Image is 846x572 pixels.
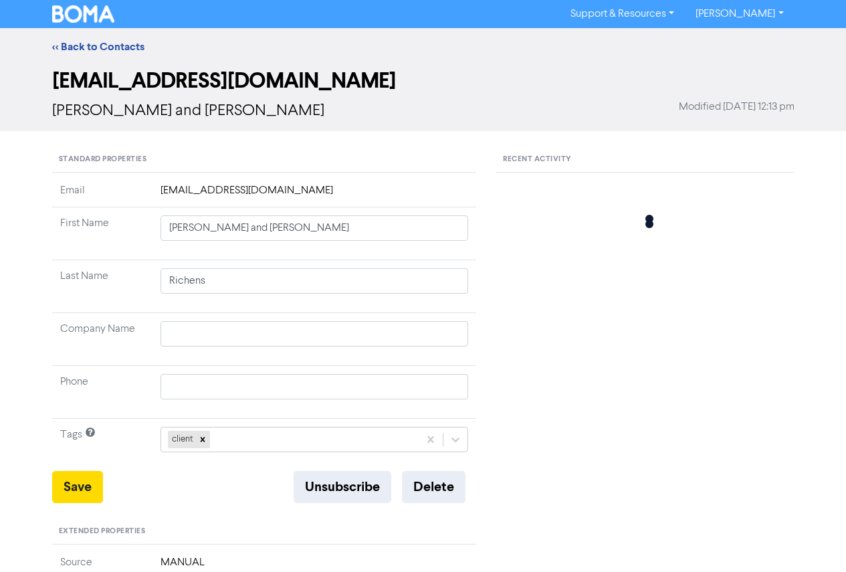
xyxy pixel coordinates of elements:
[294,471,391,503] button: Unsubscribe
[679,99,795,115] span: Modified [DATE] 12:13 pm
[560,3,685,25] a: Support & Resources
[52,471,103,503] button: Save
[52,313,152,366] td: Company Name
[685,3,794,25] a: [PERSON_NAME]
[168,431,195,448] div: client
[52,40,144,54] a: << Back to Contacts
[496,147,794,173] div: Recent Activity
[52,147,477,173] div: Standard Properties
[52,207,152,260] td: First Name
[52,5,115,23] img: BOMA Logo
[52,103,324,119] span: [PERSON_NAME] and [PERSON_NAME]
[52,260,152,313] td: Last Name
[52,183,152,207] td: Email
[152,183,477,207] td: [EMAIL_ADDRESS][DOMAIN_NAME]
[52,68,795,94] h2: [EMAIL_ADDRESS][DOMAIN_NAME]
[779,508,846,572] iframe: Chat Widget
[402,471,465,503] button: Delete
[52,419,152,472] td: Tags
[52,519,477,545] div: Extended Properties
[52,366,152,419] td: Phone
